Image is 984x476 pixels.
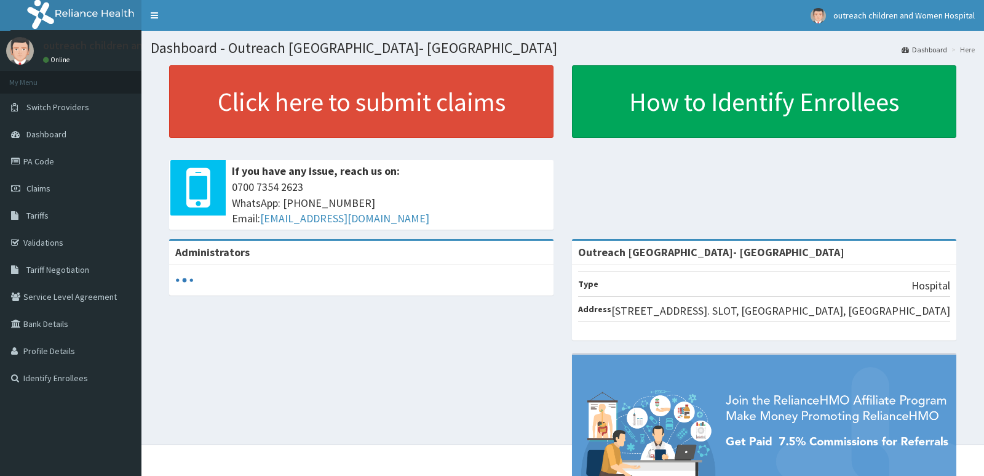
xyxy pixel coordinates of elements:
span: Tariff Negotiation [26,264,89,275]
p: Hospital [911,278,950,294]
span: 0700 7354 2623 WhatsApp: [PHONE_NUMBER] Email: [232,179,547,227]
span: Claims [26,183,50,194]
b: Administrators [175,245,250,259]
p: [STREET_ADDRESS]. SLOT, [GEOGRAPHIC_DATA], [GEOGRAPHIC_DATA] [611,303,950,319]
a: Online [43,55,73,64]
b: Address [578,304,611,315]
span: Tariffs [26,210,49,221]
a: [EMAIL_ADDRESS][DOMAIN_NAME] [260,211,429,225]
span: Dashboard [26,129,66,140]
b: If you have any issue, reach us on: [232,164,400,178]
strong: Outreach [GEOGRAPHIC_DATA]- [GEOGRAPHIC_DATA] [578,245,844,259]
span: Switch Providers [26,102,89,113]
svg: audio-loading [175,271,194,289]
img: User Image [6,37,34,65]
a: Click here to submit claims [169,65,553,138]
a: How to Identify Enrollees [572,65,956,138]
span: outreach children and Women Hospital [833,10,975,21]
img: User Image [811,8,826,23]
li: Here [948,44,975,55]
a: Dashboard [902,44,947,55]
b: Type [578,278,598,289]
h1: Dashboard - Outreach [GEOGRAPHIC_DATA]- [GEOGRAPHIC_DATA] [151,40,975,56]
p: outreach children and Women Hospital [43,40,230,51]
